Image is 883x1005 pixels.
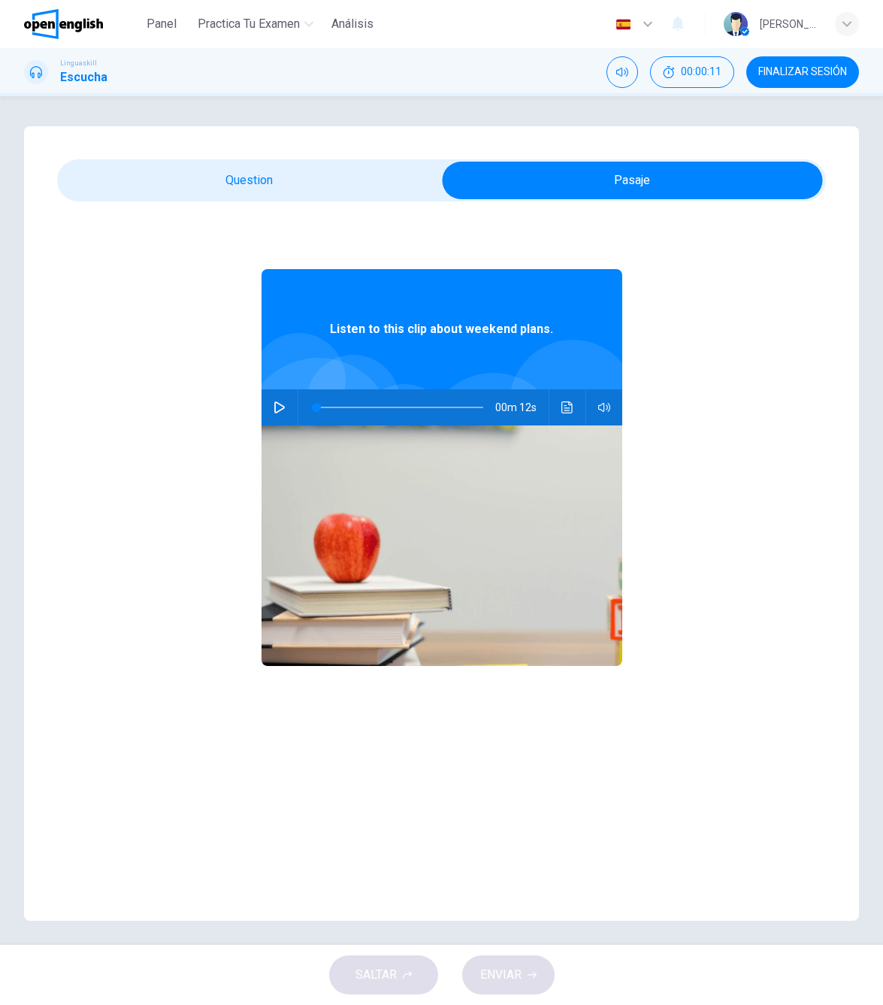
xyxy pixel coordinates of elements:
[192,11,319,38] button: Practica tu examen
[650,56,734,88] div: Ocultar
[555,389,579,425] button: Haz clic para ver la transcripción del audio
[262,425,622,666] img: Listen to this clip about weekend plans.
[198,15,300,33] span: Practica tu examen
[24,9,103,39] img: OpenEnglish logo
[724,12,748,36] img: Profile picture
[760,15,817,33] div: [PERSON_NAME]
[60,58,97,68] span: Linguaskill
[325,11,380,38] button: Análisis
[746,56,859,88] button: FINALIZAR SESIÓN
[606,56,638,88] div: Silenciar
[650,56,734,88] button: 00:00:11
[24,9,138,39] a: OpenEnglish logo
[495,389,549,425] span: 00m 12s
[138,11,186,38] button: Panel
[60,68,107,86] h1: Escucha
[758,66,847,78] span: FINALIZAR SESIÓN
[147,15,177,33] span: Panel
[330,320,553,338] span: Listen to this clip about weekend plans.
[331,15,373,33] span: Análisis
[681,66,721,78] span: 00:00:11
[614,19,633,30] img: es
